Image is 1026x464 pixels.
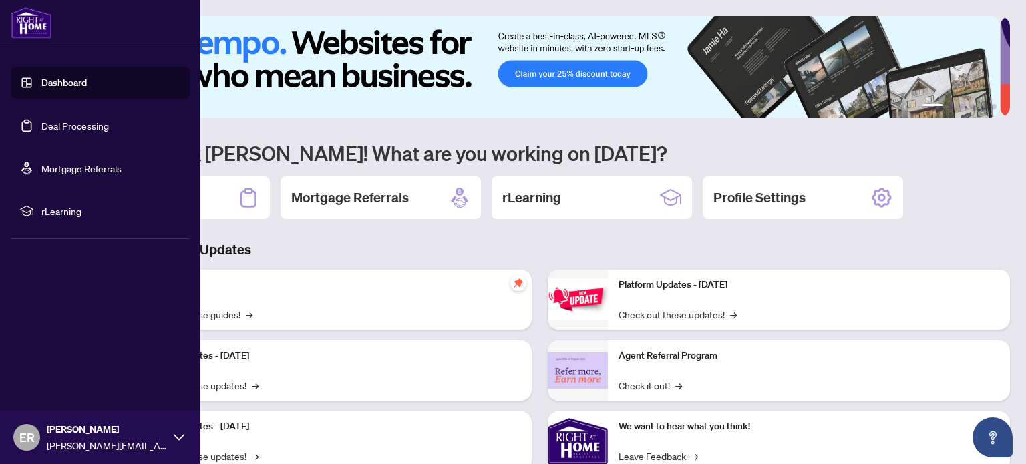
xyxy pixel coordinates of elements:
[619,349,999,363] p: Agent Referral Program
[713,188,806,207] h2: Profile Settings
[69,240,1010,259] h3: Brokerage & Industry Updates
[691,449,698,463] span: →
[619,449,698,463] a: Leave Feedback→
[291,188,409,207] h2: Mortgage Referrals
[991,104,997,109] button: 6
[69,16,1000,118] img: Slide 0
[619,307,737,322] a: Check out these updates!→
[11,7,52,39] img: logo
[47,422,167,437] span: [PERSON_NAME]
[970,104,975,109] button: 4
[981,104,986,109] button: 5
[140,419,521,434] p: Platform Updates - [DATE]
[973,417,1013,457] button: Open asap
[619,419,999,434] p: We want to hear what you think!
[140,349,521,363] p: Platform Updates - [DATE]
[252,378,259,393] span: →
[47,438,167,453] span: [PERSON_NAME][EMAIL_ADDRESS][DOMAIN_NAME]
[675,378,682,393] span: →
[949,104,954,109] button: 2
[246,307,252,322] span: →
[619,278,999,292] p: Platform Updates - [DATE]
[41,162,122,174] a: Mortgage Referrals
[730,307,737,322] span: →
[959,104,965,109] button: 3
[548,352,608,389] img: Agent Referral Program
[41,120,109,132] a: Deal Processing
[548,278,608,320] img: Platform Updates - June 23, 2025
[41,77,87,89] a: Dashboard
[69,140,1010,166] h1: Welcome back [PERSON_NAME]! What are you working on [DATE]?
[252,449,259,463] span: →
[19,428,35,447] span: ER
[502,188,561,207] h2: rLearning
[619,378,682,393] a: Check it out!→
[140,278,521,292] p: Self-Help
[510,275,526,291] span: pushpin
[922,104,943,109] button: 1
[41,204,180,218] span: rLearning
